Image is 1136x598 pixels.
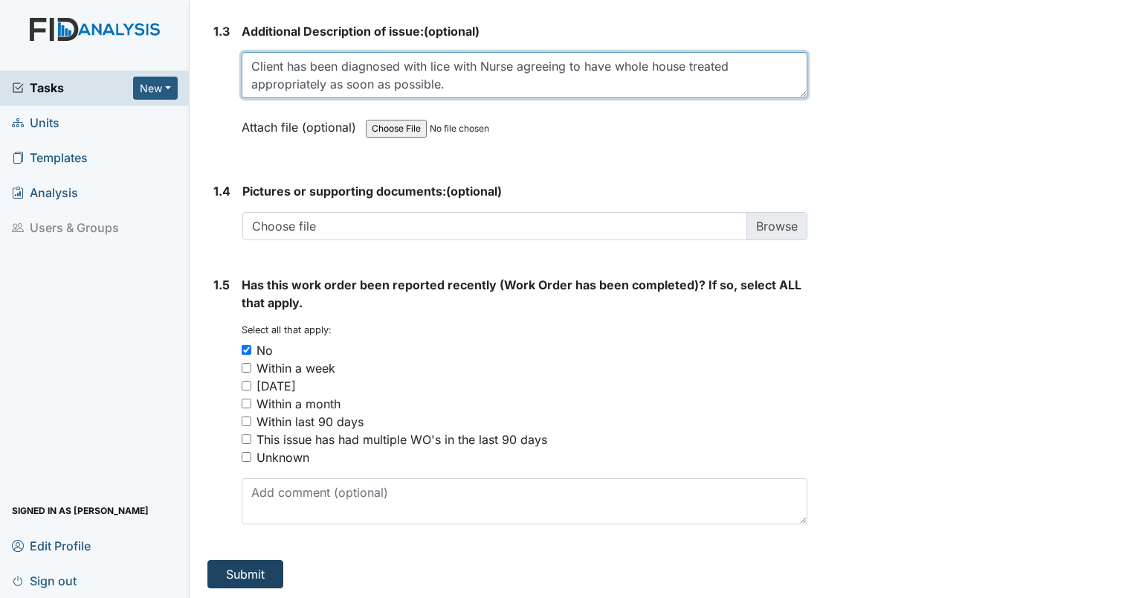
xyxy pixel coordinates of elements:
span: Analysis [12,181,78,205]
input: [DATE] [242,381,251,390]
strong: (optional) [242,182,807,200]
label: 1.3 [213,22,230,40]
strong: (optional) [242,22,807,40]
span: Units [12,112,59,135]
div: This issue has had multiple WO's in the last 90 days [256,431,547,448]
div: No [256,341,273,359]
small: Select all that apply: [242,324,332,335]
label: 1.4 [213,182,230,200]
span: Additional Description of issue: [242,24,424,39]
span: Pictures or supporting documents: [242,184,446,199]
input: Within last 90 days [242,417,251,426]
input: This issue has had multiple WO's in the last 90 days [242,434,251,444]
span: Sign out [12,569,77,592]
button: Submit [207,560,283,588]
a: Tasks [12,79,133,97]
input: Unknown [242,452,251,462]
span: Signed in as [PERSON_NAME] [12,499,149,522]
button: New [133,77,178,100]
div: Within a month [256,395,341,413]
input: No [242,345,251,355]
div: Unknown [256,448,309,466]
input: Within a week [242,363,251,373]
label: 1.5 [213,276,230,294]
label: Attach file (optional) [242,110,362,136]
div: [DATE] [256,377,296,395]
div: Within a week [256,359,335,377]
span: Has this work order been reported recently (Work Order has been completed)? If so, select ALL tha... [242,277,801,310]
input: Within a month [242,399,251,408]
div: Within last 90 days [256,413,364,431]
span: Templates [12,147,88,170]
span: Edit Profile [12,534,91,557]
